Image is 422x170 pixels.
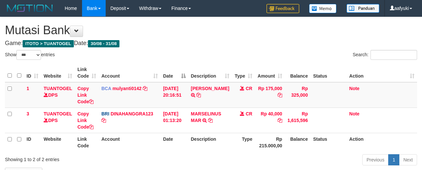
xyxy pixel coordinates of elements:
[399,154,417,165] a: Next
[41,82,75,108] td: DPS
[143,86,147,91] a: Copy mulyanti0142 to clipboard
[24,63,41,82] th: ID: activate to sort column ascending
[310,63,347,82] th: Status
[191,86,229,91] a: [PERSON_NAME]
[349,86,359,91] a: Note
[188,133,232,152] th: Description
[44,111,72,116] a: TUANTOGEL
[5,40,417,47] h4: Game: Date:
[278,118,282,123] a: Copy Rp 40,000 to clipboard
[27,86,29,91] span: 1
[160,63,188,82] th: Date: activate to sort column descending
[255,133,285,152] th: Rp 215.000,00
[310,133,347,152] th: Status
[75,133,99,152] th: Link Code
[388,154,399,165] a: 1
[309,4,337,13] img: Button%20Memo.svg
[101,86,111,91] span: BCA
[285,82,310,108] td: Rp 325,000
[160,108,188,133] td: [DATE] 01:13:20
[285,133,310,152] th: Balance
[196,92,201,98] a: Copy JAJA JAHURI to clipboard
[5,3,55,13] img: MOTION_logo.png
[5,50,55,60] label: Show entries
[255,108,285,133] td: Rp 40,000
[41,63,75,82] th: Website: activate to sort column ascending
[285,108,310,133] td: Rp 1,615,596
[208,118,213,123] a: Copy MARSELINUS MAR to clipboard
[27,111,29,116] span: 3
[246,86,252,91] span: CR
[255,82,285,108] td: Rp 175,000
[278,92,282,98] a: Copy Rp 175,000 to clipboard
[347,4,379,13] img: panduan.png
[113,86,142,91] a: mulyanti0142
[188,63,232,82] th: Description: activate to sort column ascending
[41,133,75,152] th: Website
[99,63,160,82] th: Account: activate to sort column ascending
[191,111,222,123] a: MARSELINUS MAR
[88,40,119,47] span: 30/08 - 31/08
[246,111,252,116] span: CR
[232,133,255,152] th: Type
[24,133,41,152] th: ID
[77,86,94,104] a: Copy Link Code
[160,133,188,152] th: Date
[349,111,359,116] a: Note
[160,82,188,108] td: [DATE] 20:16:51
[266,4,299,13] img: Feedback.jpg
[370,50,417,60] input: Search:
[5,154,171,163] div: Showing 1 to 2 of 2 entries
[255,63,285,82] th: Amount: activate to sort column ascending
[75,63,99,82] th: Link Code: activate to sort column ascending
[77,111,94,130] a: Copy Link Code
[285,63,310,82] th: Balance
[353,50,417,60] label: Search:
[232,63,255,82] th: Type: activate to sort column ascending
[23,40,74,47] span: ITOTO > TUANTOGEL
[44,86,72,91] a: TUANTOGEL
[101,118,106,123] a: Copy DINAHANGGRA123 to clipboard
[347,133,417,152] th: Action
[99,133,160,152] th: Account
[41,108,75,133] td: DPS
[111,111,153,116] a: DINAHANGGRA123
[347,63,417,82] th: Action: activate to sort column ascending
[16,50,41,60] select: Showentries
[101,111,109,116] span: BRI
[5,24,417,37] h1: Mutasi Bank
[362,154,389,165] a: Previous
